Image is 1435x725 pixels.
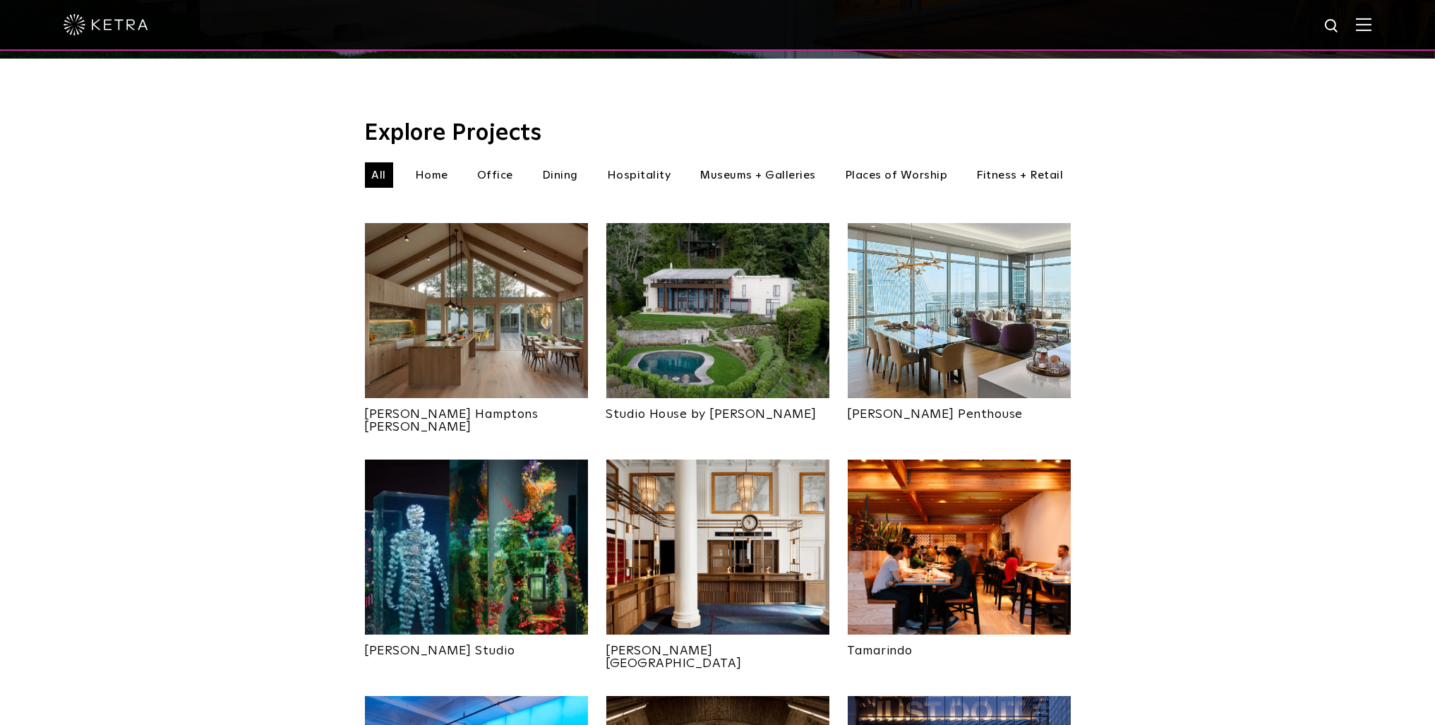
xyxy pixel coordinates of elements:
[365,162,394,188] li: All
[365,223,588,398] img: Project_Landing_Thumbnail-2021
[606,398,829,421] a: Studio House by [PERSON_NAME]
[848,635,1071,657] a: Tamarindo
[470,162,520,188] li: Office
[848,223,1071,398] img: Project_Landing_Thumbnail-2022smaller
[606,460,829,635] img: New-Project-Page-hero-(3x)_0027_0010_RiggsHotel_01_20_20_LARGE
[1356,18,1371,31] img: Hamburger%20Nav.svg
[848,398,1071,421] a: [PERSON_NAME] Penthouse
[1323,18,1341,35] img: search icon
[606,635,829,670] a: [PERSON_NAME][GEOGRAPHIC_DATA]
[408,162,455,188] li: Home
[365,460,588,635] img: Dustin_Yellin_Ketra_Web-03-1
[693,162,824,188] li: Museums + Galleries
[64,14,148,35] img: ketra-logo-2019-white
[365,398,588,433] a: [PERSON_NAME] Hamptons [PERSON_NAME]
[365,635,588,657] a: [PERSON_NAME] Studio
[600,162,678,188] li: Hospitality
[365,122,1071,145] h3: Explore Projects
[606,223,829,398] img: An aerial view of Olson Kundig's Studio House in Seattle
[970,162,1071,188] li: Fitness + Retail
[535,162,585,188] li: Dining
[838,162,955,188] li: Places of Worship
[848,460,1071,635] img: New-Project-Page-hero-(3x)_0002_TamarindoRestaurant-0001-LizKuball-HighRes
